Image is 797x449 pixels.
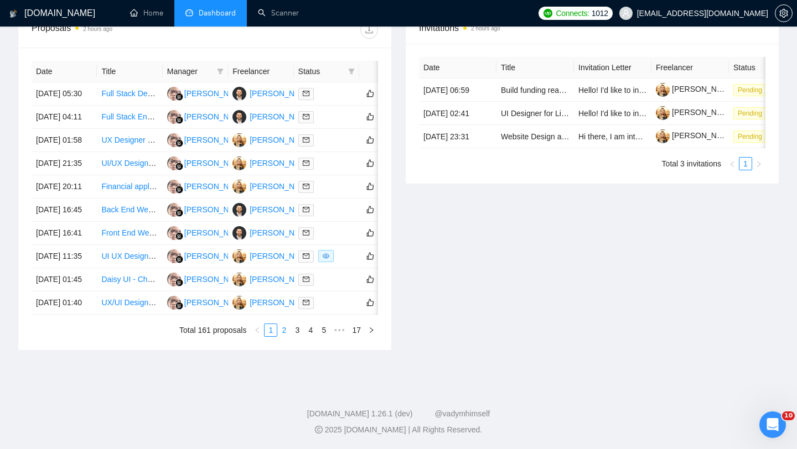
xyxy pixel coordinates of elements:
a: 1 [739,158,752,170]
td: UX Designer Needed for AI Project [97,129,162,152]
a: HH[PERSON_NAME] [167,158,248,167]
img: gigradar-bm.png [175,255,183,263]
div: [PERSON_NAME] [250,180,313,192]
a: Daisy UI - Chatbot UX expert for Progressive web app [101,275,287,284]
li: Total 3 invitations [662,157,721,170]
img: gigradar-bm.png [175,139,183,147]
button: like [364,156,377,170]
button: like [364,226,377,239]
img: VP [232,273,246,286]
span: filter [348,68,355,75]
span: mail [303,276,309,283]
span: ••• [330,323,348,337]
td: [DATE] 01:40 [32,291,97,315]
td: [DATE] 20:11 [32,175,97,199]
img: OP [232,226,246,240]
li: Next Page [365,323,378,337]
a: 4 [304,324,317,336]
img: OP [232,87,246,101]
th: Date [32,61,97,82]
span: setting [775,9,792,18]
div: [PERSON_NAME] [184,111,248,123]
a: setting [775,9,793,18]
a: 5 [318,324,330,336]
button: like [364,110,377,123]
button: like [364,249,377,263]
span: mail [303,206,309,213]
span: like [366,182,374,191]
li: Total 161 proposals [179,323,246,337]
img: HH [167,296,181,310]
img: gigradar-bm.png [175,279,183,286]
li: 1 [739,157,752,170]
div: [PERSON_NAME] [184,227,248,239]
span: like [366,228,374,237]
span: Pending [733,107,767,119]
div: [PERSON_NAME] [250,250,313,262]
time: 2 hours ago [471,25,500,32]
a: Pending [733,85,771,94]
span: mail [303,229,309,236]
a: [PERSON_NAME] [656,131,736,140]
iframe: Intercom live chat [759,411,786,438]
a: UI UX Designer for DashboarD [101,252,208,260]
li: Next Page [752,157,765,170]
img: HH [167,249,181,263]
a: OP[PERSON_NAME] [232,205,313,213]
div: [PERSON_NAME] [250,157,313,169]
div: [PERSON_NAME] [250,111,313,123]
th: Manager [163,61,228,82]
img: gigradar-bm.png [175,209,183,217]
a: 1 [265,324,277,336]
a: HH[PERSON_NAME] [167,135,248,144]
a: HH[PERSON_NAME] [167,181,248,190]
a: HH[PERSON_NAME] [167,112,248,121]
th: Title [496,57,574,79]
span: Pending [733,130,767,143]
span: filter [215,63,226,80]
li: 1 [264,323,277,337]
button: right [365,323,378,337]
a: Website Design and Development [501,132,618,141]
a: UX/UI Designer Needed for Healthcare Compliance Application [101,298,318,307]
span: filter [346,63,357,80]
td: UI/UX Designer Needed for iOS Fitness App in Figma [97,152,162,175]
span: mail [303,299,309,306]
td: Build funding ready Figma prototype -UX/UI Mapped [496,79,574,102]
span: mail [303,90,309,97]
span: like [366,159,374,168]
a: Build funding ready Figma prototype -UX/UI Mapped [501,86,681,95]
span: like [366,252,374,260]
span: Connects: [556,7,589,19]
span: like [366,89,374,98]
li: 4 [304,323,317,337]
li: 5 [317,323,330,337]
td: Financial application site design - initial mockups of 3 screens [97,175,162,199]
li: Previous Page [726,157,739,170]
a: HH[PERSON_NAME] [167,88,248,97]
td: [DATE] 04:11 [32,106,97,129]
td: [DATE] 01:58 [32,129,97,152]
img: VP [232,133,246,147]
img: VP [232,296,246,310]
span: left [729,161,736,168]
a: [DOMAIN_NAME] 1.26.1 (dev) [307,409,413,418]
th: Date [419,57,496,79]
a: Back End Web Developer [101,205,190,214]
a: HH[PERSON_NAME] [167,205,248,213]
a: 17 [349,324,364,336]
a: VP[PERSON_NAME] [232,181,313,190]
time: 2 hours ago [83,26,112,32]
th: Invitation Letter [574,57,651,79]
span: Dashboard [199,8,236,18]
a: UI Designer for Light UI Cleanup [501,109,613,118]
img: HH [167,87,181,101]
img: HH [167,226,181,240]
td: [DATE] 06:59 [419,79,496,102]
button: like [364,180,377,193]
a: 3 [291,324,303,336]
img: OP [232,110,246,124]
div: [PERSON_NAME] [250,296,313,309]
img: gigradar-bm.png [175,93,183,101]
button: right [752,157,765,170]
